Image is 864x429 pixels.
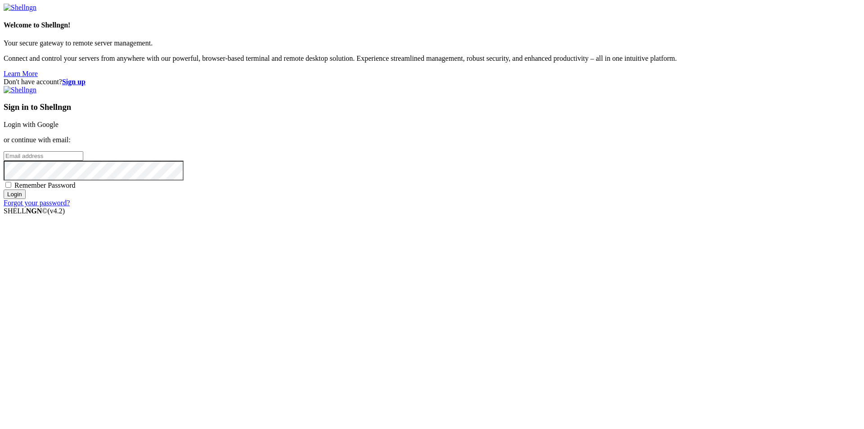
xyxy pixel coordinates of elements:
a: Sign up [62,78,85,86]
a: Learn More [4,70,38,77]
b: NGN [26,207,42,215]
h4: Welcome to Shellngn! [4,21,860,29]
p: or continue with email: [4,136,860,144]
input: Remember Password [5,182,11,188]
img: Shellngn [4,86,36,94]
a: Login with Google [4,121,58,128]
input: Login [4,190,26,199]
span: Remember Password [14,181,76,189]
img: Shellngn [4,4,36,12]
span: 4.2.0 [48,207,65,215]
div: Don't have account? [4,78,860,86]
input: Email address [4,151,83,161]
p: Your secure gateway to remote server management. [4,39,860,47]
h3: Sign in to Shellngn [4,102,860,112]
a: Forgot your password? [4,199,70,207]
p: Connect and control your servers from anywhere with our powerful, browser-based terminal and remo... [4,54,860,63]
span: SHELL © [4,207,65,215]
